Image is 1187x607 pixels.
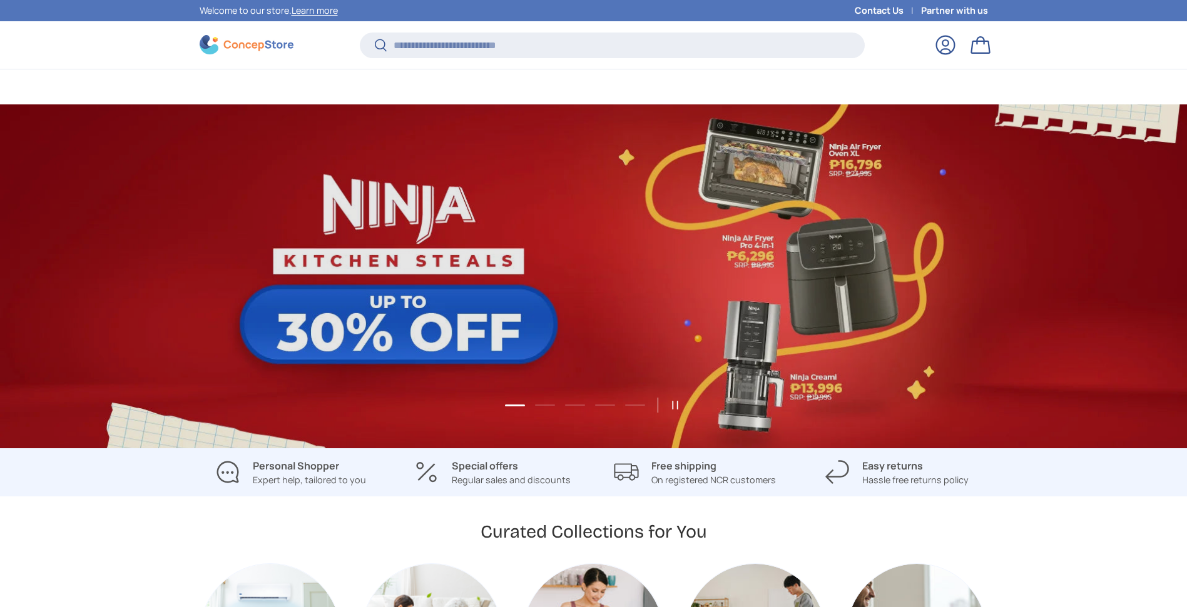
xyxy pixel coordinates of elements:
[855,4,921,18] a: Contact Us
[604,458,786,487] a: Free shipping On registered NCR customers
[651,459,716,473] strong: Free shipping
[862,473,969,487] p: Hassle free returns policy
[253,473,366,487] p: Expert help, tailored to you
[651,473,776,487] p: On registered NCR customers
[200,35,293,54] img: ConcepStore
[200,458,382,487] a: Personal Shopper Expert help, tailored to you
[292,4,338,16] a: Learn more
[452,459,518,473] strong: Special offers
[806,458,988,487] a: Easy returns Hassle free returns policy
[921,4,988,18] a: Partner with us
[862,459,923,473] strong: Easy returns
[200,4,338,18] p: Welcome to our store.
[481,520,707,543] h2: Curated Collections for You
[402,458,584,487] a: Special offers Regular sales and discounts
[452,473,571,487] p: Regular sales and discounts
[253,459,339,473] strong: Personal Shopper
